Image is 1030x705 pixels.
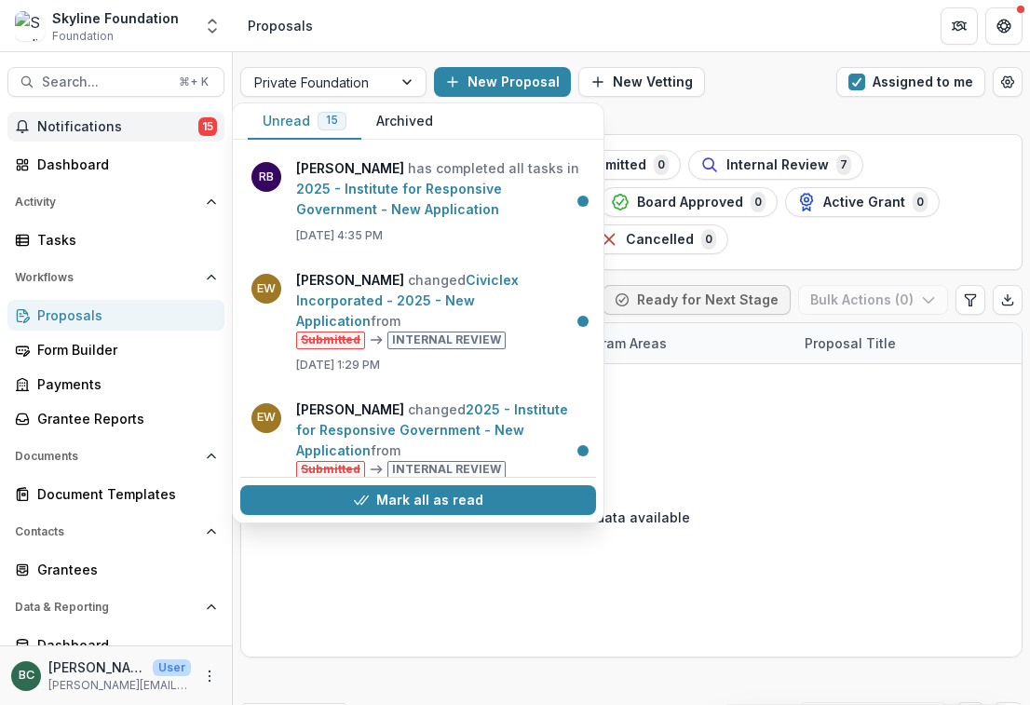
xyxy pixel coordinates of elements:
[637,195,743,210] span: Board Approved
[52,28,114,45] span: Foundation
[37,119,198,135] span: Notifications
[37,374,210,394] div: Payments
[7,554,224,585] a: Grantees
[7,67,224,97] button: Search...
[993,285,1023,315] button: Export table data
[296,400,585,479] p: changed from
[48,658,145,677] p: [PERSON_NAME]
[603,285,791,315] button: Ready for Next Stage
[240,12,320,39] nav: breadcrumb
[588,224,728,254] button: Cancelled0
[296,181,502,217] a: 2025 - Institute for Responsive Government - New Application
[52,8,179,28] div: Skyline Foundation
[726,157,829,173] span: Internal Review
[574,508,690,527] p: No data available
[985,7,1023,45] button: Get Help
[296,270,585,349] p: changed from
[296,272,519,329] a: Civiclex Incorporated - 2025 - New Application
[599,187,778,217] button: Board Approved0
[15,525,198,538] span: Contacts
[701,229,716,250] span: 0
[688,150,863,180] button: Internal Review7
[198,665,221,687] button: More
[153,659,191,676] p: User
[198,117,217,136] span: 15
[7,112,224,142] button: Notifications15
[654,155,669,175] span: 0
[823,195,905,210] span: Active Grant
[785,187,940,217] button: Active Grant0
[15,601,198,614] span: Data & Reporting
[15,196,198,209] span: Activity
[993,67,1023,97] button: Open table manager
[19,670,34,682] div: Bettina Chang
[561,323,793,363] div: Program Areas
[561,333,678,353] div: Program Areas
[37,340,210,359] div: Form Builder
[361,103,448,140] button: Archived
[836,155,851,175] span: 7
[7,369,224,400] a: Payments
[7,592,224,622] button: Open Data & Reporting
[48,677,191,694] p: [PERSON_NAME][EMAIL_ADDRESS][DOMAIN_NAME]
[541,150,681,180] button: Submitted0
[248,16,313,35] div: Proposals
[37,484,210,504] div: Document Templates
[434,67,571,97] button: New Proposal
[7,403,224,434] a: Grantee Reports
[37,409,210,428] div: Grantee Reports
[7,263,224,292] button: Open Workflows
[7,334,224,365] a: Form Builder
[15,271,198,284] span: Workflows
[37,230,210,250] div: Tasks
[793,323,1026,363] div: Proposal Title
[7,187,224,217] button: Open Activity
[7,149,224,180] a: Dashboard
[175,72,212,92] div: ⌘ + K
[7,479,224,509] a: Document Templates
[626,232,694,248] span: Cancelled
[751,192,766,212] span: 0
[199,7,225,45] button: Open entity switcher
[941,7,978,45] button: Partners
[296,158,585,220] p: has completed all tasks in
[296,401,568,458] a: 2025 - Institute for Responsive Government - New Application
[836,67,985,97] button: Assigned to me
[240,485,596,515] button: Mark all as read
[579,157,646,173] span: Submitted
[37,155,210,174] div: Dashboard
[798,285,948,315] button: Bulk Actions (0)
[248,103,361,140] button: Unread
[326,114,338,127] span: 15
[578,67,705,97] button: New Vetting
[37,305,210,325] div: Proposals
[793,333,907,353] div: Proposal Title
[955,285,985,315] button: Edit table settings
[15,11,45,41] img: Skyline Foundation
[7,517,224,547] button: Open Contacts
[7,224,224,255] a: Tasks
[7,441,224,471] button: Open Documents
[913,192,928,212] span: 0
[37,560,210,579] div: Grantees
[42,75,168,90] span: Search...
[7,300,224,331] a: Proposals
[37,635,210,655] div: Dashboard
[7,630,224,660] a: Dashboard
[15,450,198,463] span: Documents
